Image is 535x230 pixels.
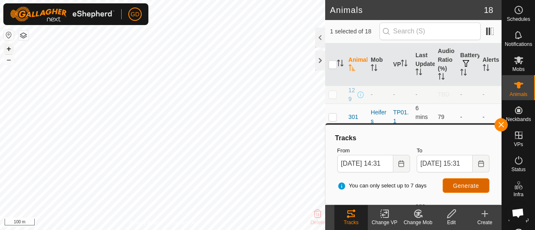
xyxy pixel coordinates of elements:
a: TP01.1 [393,109,409,124]
span: Animals [510,92,527,97]
th: Last Updated [412,43,434,86]
p-sorticon: Activate to sort [349,66,355,72]
span: GD [131,10,140,19]
th: Animal [345,43,367,86]
span: Notifications [505,42,532,47]
span: Generate [453,182,479,189]
span: Infra [513,192,523,197]
th: Alerts [479,43,502,86]
h2: Animals [330,5,484,15]
div: Change VP [368,219,401,226]
div: Tracks [334,133,493,143]
th: Audio Ratio (%) [435,43,457,86]
span: 1 selected of 18 [330,27,380,36]
span: 29 Sept 2025, 3:24 pm [415,105,428,129]
td: - [457,104,479,130]
button: Choose Date [393,155,410,172]
span: 301 [349,113,358,121]
div: Edit [435,219,468,226]
span: - [415,91,418,98]
td: - [479,104,502,130]
app-display-virtual-paddock-transition: - [393,91,395,98]
span: 79 [438,114,445,120]
a: Contact Us [171,219,195,227]
button: – [4,55,14,65]
span: VPs [514,142,523,147]
th: Mob [367,43,390,86]
td: - [457,86,479,104]
div: - [371,90,386,99]
span: Neckbands [506,117,531,122]
div: Heifers [371,108,386,126]
div: Open chat [507,202,529,224]
input: Search (S) [380,23,481,40]
button: Reset Map [4,30,14,40]
p-sorticon: Activate to sort [438,74,445,81]
button: + [4,44,14,54]
span: 18 [484,4,493,16]
span: Status [511,167,525,172]
p-sorticon: Activate to sort [401,61,408,68]
p-sorticon: Activate to sort [337,61,344,68]
p-sorticon: Activate to sort [460,70,467,77]
th: VP [390,43,412,86]
div: Create [468,219,502,226]
th: Battery [457,43,479,86]
span: TBD [438,91,450,98]
button: Map Layers [18,30,28,40]
span: 129 [349,86,356,104]
p-sorticon: Activate to sort [415,70,422,76]
a: Privacy Policy [130,219,161,227]
div: Change Mob [401,219,435,226]
label: From [337,147,410,155]
img: Gallagher Logo [10,7,115,22]
label: To [417,147,489,155]
p-sorticon: Activate to sort [483,66,489,72]
span: Schedules [507,17,530,22]
span: Mobs [512,67,525,72]
td: - [479,86,502,104]
button: Generate [443,178,489,193]
button: Choose Date [473,155,489,172]
span: You can only select up to 7 days [337,182,427,190]
span: Heatmap [508,217,529,222]
p-sorticon: Activate to sort [371,66,377,72]
div: Tracks [334,219,368,226]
